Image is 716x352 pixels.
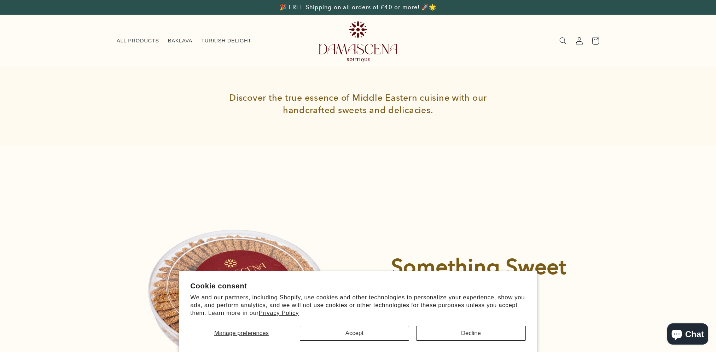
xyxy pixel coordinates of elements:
p: We and our partners, including Shopify, use cookies and other technologies to personalize your ex... [190,294,526,317]
a: Privacy Policy [259,310,299,316]
a: Damascena Boutique [316,18,400,64]
button: Accept [300,326,409,341]
span: Manage preferences [214,330,269,336]
inbox-online-store-chat: Shopify online store chat [665,323,710,346]
h2: Cookie consent [190,282,526,290]
img: Damascena Boutique [319,20,397,61]
a: TURKISH DELIGHT [197,33,256,49]
strong: Something Sweet is Here [391,254,566,306]
button: Manage preferences [190,326,292,341]
span: BAKLAVA [168,37,192,44]
span: ALL PRODUCTS [117,37,159,44]
a: BAKLAVA [163,33,197,49]
button: Decline [416,326,526,341]
summary: Search [555,33,571,49]
h1: Discover the true essence of Middle Eastern cuisine with our handcrafted sweets and delicacies. [212,81,504,127]
span: TURKISH DELIGHT [201,37,251,44]
span: 🎉 FREE Shipping on all orders of £40 or more! 🚀🌟 [280,4,436,11]
a: ALL PRODUCTS [112,33,163,49]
